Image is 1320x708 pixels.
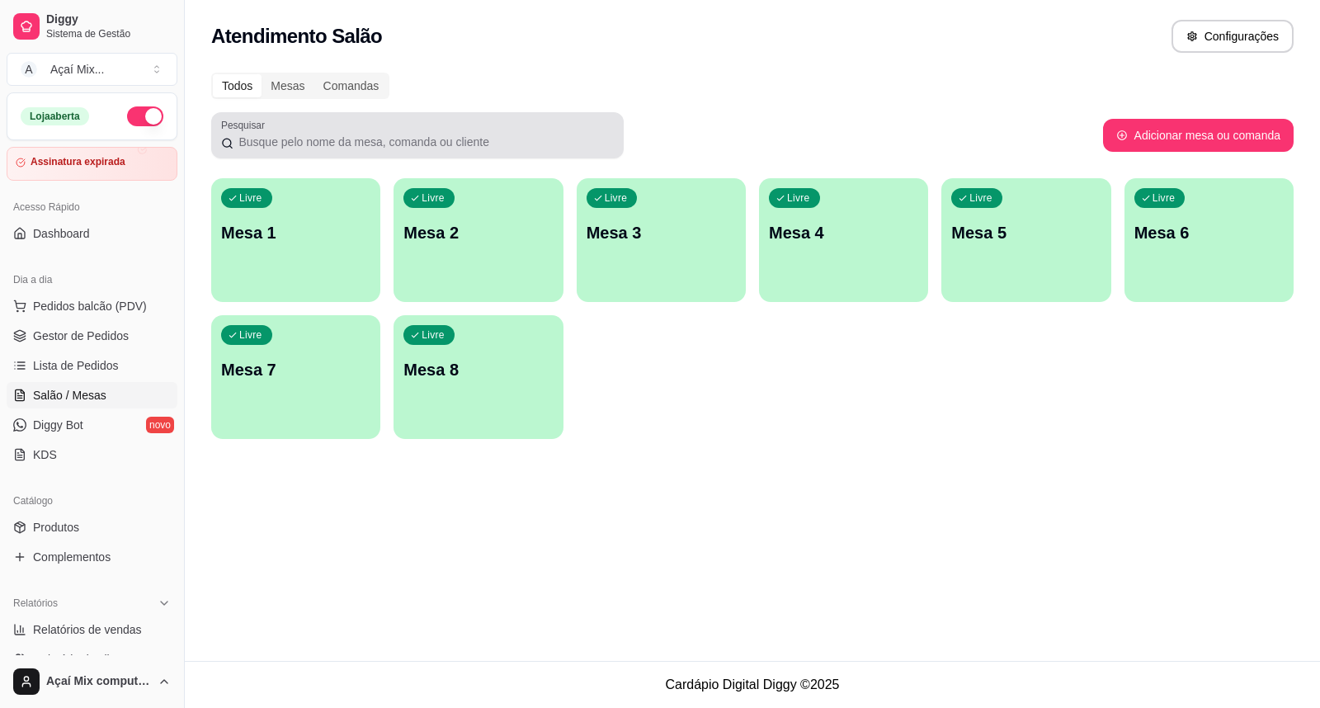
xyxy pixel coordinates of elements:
[33,298,147,314] span: Pedidos balcão (PDV)
[1153,191,1176,205] p: Livre
[7,514,177,540] a: Produtos
[33,357,119,374] span: Lista de Pedidos
[7,147,177,181] a: Assinatura expirada
[185,661,1320,708] footer: Cardápio Digital Diggy © 2025
[46,27,171,40] span: Sistema de Gestão
[7,7,177,46] a: DiggySistema de Gestão
[7,323,177,349] a: Gestor de Pedidos
[7,382,177,408] a: Salão / Mesas
[7,412,177,438] a: Diggy Botnovo
[403,358,553,381] p: Mesa 8
[50,61,104,78] div: Açaí Mix ...
[211,178,380,302] button: LivreMesa 1
[951,221,1101,244] p: Mesa 5
[211,315,380,439] button: LivreMesa 7
[7,352,177,379] a: Lista de Pedidos
[7,544,177,570] a: Complementos
[7,194,177,220] div: Acesso Rápido
[239,191,262,205] p: Livre
[403,221,553,244] p: Mesa 2
[13,597,58,610] span: Relatórios
[1103,119,1294,152] button: Adicionar mesa ou comanda
[33,225,90,242] span: Dashboard
[239,328,262,342] p: Livre
[33,417,83,433] span: Diggy Bot
[213,74,262,97] div: Todos
[33,621,142,638] span: Relatórios de vendas
[7,616,177,643] a: Relatórios de vendas
[7,220,177,247] a: Dashboard
[941,178,1110,302] button: LivreMesa 5
[1134,221,1284,244] p: Mesa 6
[394,178,563,302] button: LivreMesa 2
[21,107,89,125] div: Loja aberta
[605,191,628,205] p: Livre
[314,74,389,97] div: Comandas
[422,191,445,205] p: Livre
[7,441,177,468] a: KDS
[211,23,382,50] h2: Atendimento Salão
[7,646,177,673] a: Relatório de clientes
[422,328,445,342] p: Livre
[577,178,746,302] button: LivreMesa 3
[587,221,736,244] p: Mesa 3
[33,651,138,668] span: Relatório de clientes
[46,12,171,27] span: Diggy
[33,328,129,344] span: Gestor de Pedidos
[221,118,271,132] label: Pesquisar
[31,156,125,168] article: Assinatura expirada
[7,53,177,86] button: Select a team
[969,191,992,205] p: Livre
[394,315,563,439] button: LivreMesa 8
[33,549,111,565] span: Complementos
[759,178,928,302] button: LivreMesa 4
[221,358,370,381] p: Mesa 7
[7,293,177,319] button: Pedidos balcão (PDV)
[1124,178,1294,302] button: LivreMesa 6
[33,446,57,463] span: KDS
[46,674,151,689] span: Açaí Mix computador
[221,221,370,244] p: Mesa 1
[33,519,79,536] span: Produtos
[21,61,37,78] span: A
[233,134,614,150] input: Pesquisar
[33,387,106,404] span: Salão / Mesas
[262,74,313,97] div: Mesas
[787,191,810,205] p: Livre
[769,221,918,244] p: Mesa 4
[7,488,177,514] div: Catálogo
[127,106,163,126] button: Alterar Status
[7,267,177,293] div: Dia a dia
[7,662,177,701] button: Açaí Mix computador
[1171,20,1294,53] button: Configurações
